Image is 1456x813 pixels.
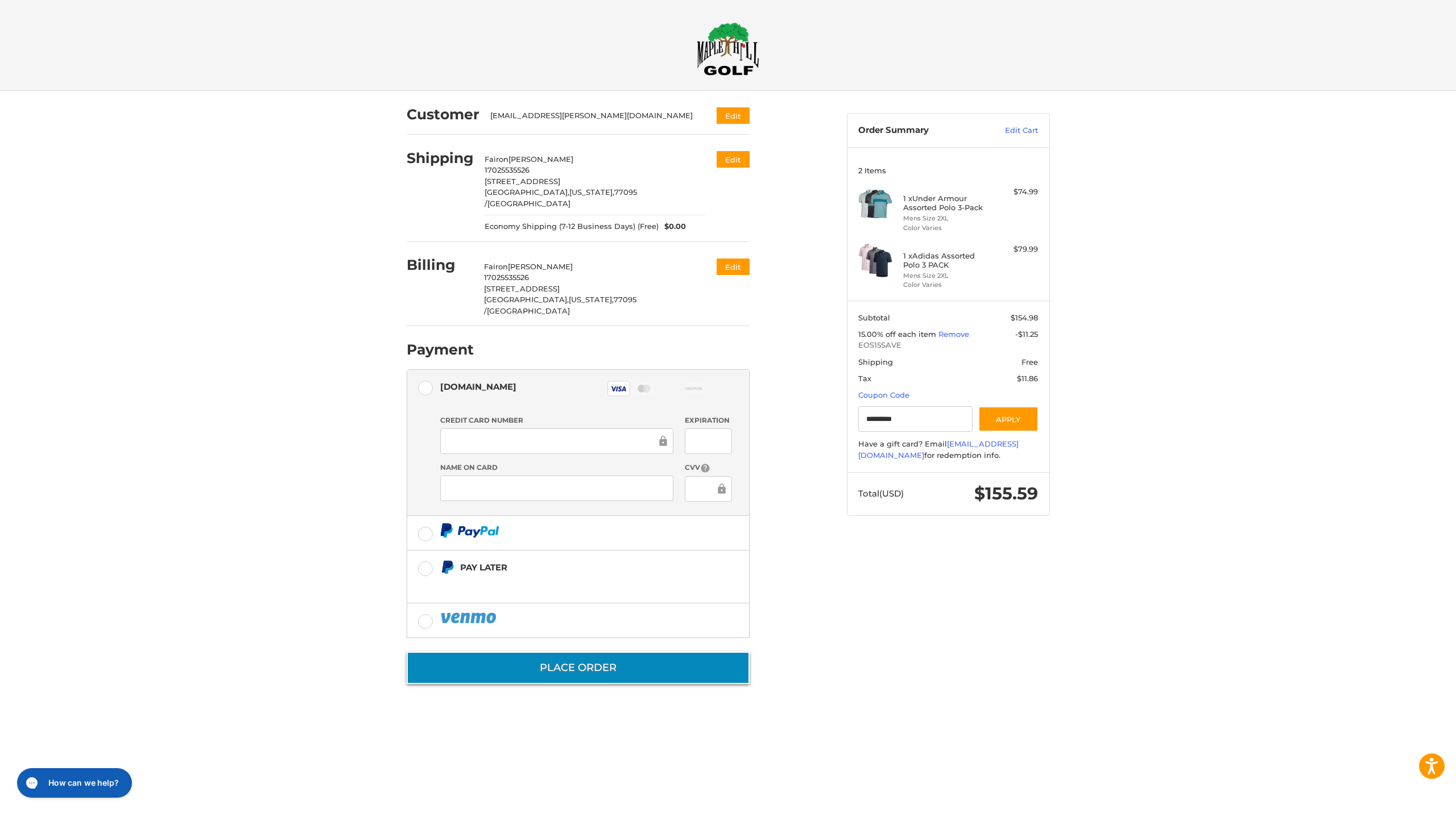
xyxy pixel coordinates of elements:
[508,155,573,164] span: [PERSON_NAME]
[484,295,636,315] span: 77095 /
[485,165,530,174] span: 17025535526
[858,166,1038,175] h3: 2 Items
[407,341,474,358] h2: Payment
[903,280,990,290] li: Color Varies
[858,390,909,399] a: Coupon Code
[407,106,479,123] h2: Customer
[717,151,750,168] button: Edit
[440,415,673,426] label: Credit Card Number
[440,579,678,589] iframe: PayPal Message 1
[858,330,938,339] span: 15.00% off each item
[858,439,1019,460] a: [EMAIL_ADDRESS][DOMAIN_NAME]
[484,284,560,293] span: [STREET_ADDRESS]
[407,256,473,274] h2: Billing
[993,244,1038,255] div: $79.99
[490,110,694,122] div: [EMAIL_ADDRESS][PERSON_NAME][DOMAIN_NAME]
[717,107,750,124] button: Edit
[1021,357,1038,366] span: Free
[485,187,569,197] span: [GEOGRAPHIC_DATA],
[938,330,969,339] a: Remove
[903,194,990,212] h4: 1 x Under Armour Assorted Polo 3-Pack
[903,251,990,270] h4: 1 x Adidas Assorted Polo 3 PACK
[460,558,678,577] div: Pay Later
[569,295,614,304] span: [US_STATE],
[484,273,529,282] span: 17025535526
[508,262,573,271] span: [PERSON_NAME]
[978,406,1039,432] button: Apply
[1011,313,1038,322] span: $154.98
[903,223,990,233] li: Color Varies
[484,262,508,271] span: Fairon
[858,406,973,432] input: Gift Certificate or Coupon Code
[685,462,732,473] label: CVV
[407,149,474,167] h2: Shipping
[440,377,516,396] div: [DOMAIN_NAME]
[697,22,759,76] img: Maple Hill Golf
[659,221,686,232] span: $0.00
[1017,374,1038,383] span: $11.86
[858,374,871,383] span: Tax
[685,415,732,426] label: Expiration
[569,187,614,197] span: [US_STATE],
[974,483,1038,504] span: $155.59
[440,560,454,574] img: Pay Later icon
[717,259,750,275] button: Edit
[440,462,673,473] label: Name on Card
[858,439,1038,461] div: Have a gift card? Email for redemption info.
[487,306,570,315] span: [GEOGRAPHIC_DATA]
[903,271,990,281] li: Mens Size 2XL
[1015,330,1038,339] span: -$11.25
[407,652,750,684] button: Place Order
[485,177,560,186] span: [STREET_ADDRESS]
[858,488,904,499] span: Total (USD)
[993,186,1038,198] div: $74.99
[11,764,135,802] iframe: Gorgias live chat messenger
[484,295,569,304] span: [GEOGRAPHIC_DATA],
[858,125,981,136] h3: Order Summary
[858,340,1038,351] span: EOS15SAVE
[858,357,893,366] span: Shipping
[858,313,890,322] span: Subtotal
[487,199,570,208] span: [GEOGRAPHIC_DATA]
[485,155,508,164] span: Fairon
[440,523,499,537] img: PayPal icon
[981,125,1038,136] a: Edit Cart
[440,611,498,625] img: PayPal icon
[903,214,990,223] li: Mens Size 2XL
[485,221,659,232] span: Economy Shipping (7-12 Business Days) (Free)
[485,187,637,208] span: 77095 /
